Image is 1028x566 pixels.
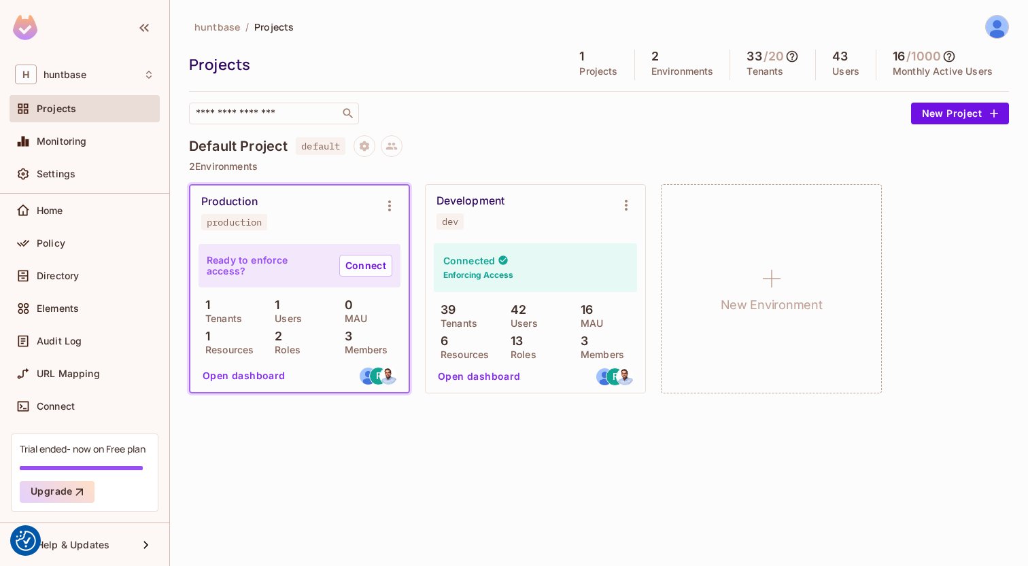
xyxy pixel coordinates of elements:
[207,255,328,277] p: Ready to enforce access?
[254,20,294,33] span: Projects
[747,66,783,77] p: Tenants
[504,303,526,317] p: 42
[20,442,145,455] div: Trial ended- now on Free plan
[37,169,75,179] span: Settings
[574,303,593,317] p: 16
[268,344,301,355] p: Roles
[296,137,345,155] span: default
[432,366,526,387] button: Open dashboard
[37,238,65,249] span: Policy
[354,142,375,155] span: Project settings
[197,365,291,387] button: Open dashboard
[245,20,249,33] li: /
[268,330,282,343] p: 2
[893,66,993,77] p: Monthly Active Users
[893,50,905,63] h5: 16
[832,66,859,77] p: Users
[579,66,617,77] p: Projects
[832,50,848,63] h5: 43
[574,318,603,329] p: MAU
[37,205,63,216] span: Home
[613,372,619,381] span: R
[338,330,352,343] p: 3
[434,303,456,317] p: 39
[199,330,210,343] p: 1
[764,50,784,63] h5: / 20
[651,66,714,77] p: Environments
[617,368,634,385] img: ravindra@huntbase.io
[37,540,109,550] span: Help & Updates
[376,371,382,381] span: R
[20,481,95,503] button: Upgrade
[651,50,659,63] h5: 2
[37,136,87,147] span: Monitoring
[37,336,82,347] span: Audit Log
[747,50,761,63] h5: 33
[37,303,79,314] span: Elements
[360,368,377,385] img: tyler@huntbase.io
[207,217,262,228] div: production
[721,295,823,315] h1: New Environment
[338,313,367,324] p: MAU
[443,254,495,267] h4: Connected
[199,313,242,324] p: Tenants
[189,54,556,75] div: Projects
[906,50,941,63] h5: / 1000
[434,334,448,348] p: 6
[574,334,588,348] p: 3
[44,69,86,80] span: Workspace: huntbase
[189,138,288,154] h4: Default Project
[574,349,624,360] p: Members
[37,401,75,412] span: Connect
[504,334,523,348] p: 13
[268,298,279,312] p: 1
[434,349,489,360] p: Resources
[436,194,504,208] div: Development
[189,161,1009,172] p: 2 Environments
[16,531,36,551] button: Consent Preferences
[194,20,240,33] span: huntbase
[338,298,353,312] p: 0
[504,318,538,329] p: Users
[16,531,36,551] img: Revisit consent button
[434,318,477,329] p: Tenants
[579,50,584,63] h5: 1
[504,349,536,360] p: Roles
[443,269,513,281] h6: Enforcing Access
[199,344,254,355] p: Resources
[911,103,1009,124] button: New Project
[37,103,76,114] span: Projects
[37,270,79,281] span: Directory
[201,195,258,209] div: Production
[199,298,210,312] p: 1
[37,368,100,379] span: URL Mapping
[15,65,37,84] span: H
[613,192,640,219] button: Environment settings
[986,16,1008,38] img: Tyler Oliver
[380,368,397,385] img: ravindra@huntbase.io
[442,216,458,227] div: dev
[338,344,388,355] p: Members
[13,15,37,40] img: SReyMgAAAABJRU5ErkJggg==
[339,255,392,277] a: Connect
[268,313,302,324] p: Users
[376,192,403,219] button: Environment settings
[596,368,613,385] img: tyler@huntbase.io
